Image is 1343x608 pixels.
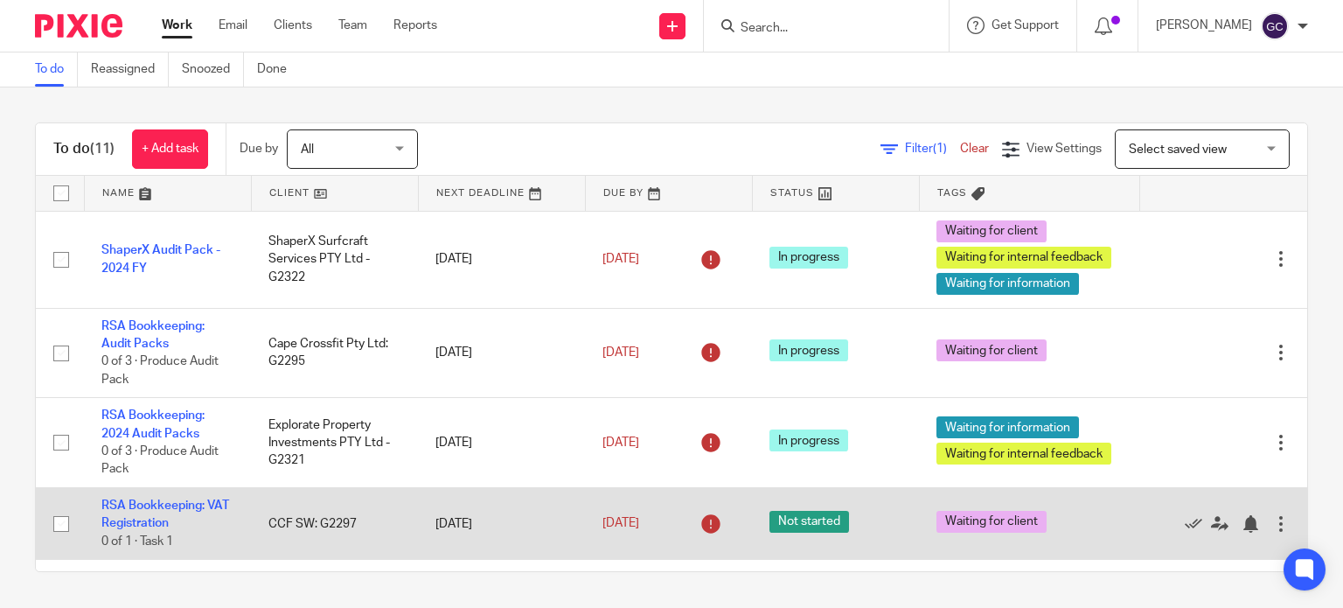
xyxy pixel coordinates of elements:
[101,320,205,350] a: RSA Bookkeeping: Audit Packs
[274,17,312,34] a: Clients
[101,500,229,529] a: RSA Bookkeeping: VAT Registration
[1129,143,1227,156] span: Select saved view
[251,211,418,308] td: ShaperX Surfcraft Services PTY Ltd - G2322
[35,52,78,87] a: To do
[936,416,1079,438] span: Waiting for information
[936,273,1079,295] span: Waiting for information
[960,143,989,155] a: Clear
[1156,17,1252,34] p: [PERSON_NAME]
[132,129,208,169] a: + Add task
[251,398,418,488] td: Explorate Property Investments PTY Ltd - G2321
[602,346,639,359] span: [DATE]
[101,535,173,548] span: 0 of 1 · Task 1
[182,52,244,87] a: Snoozed
[251,308,418,398] td: Cape Crossfit Pty Ltd: G2295
[936,220,1047,242] span: Waiting for client
[101,409,205,439] a: RSA Bookkeeping: 2024 Audit Packs
[257,52,300,87] a: Done
[90,142,115,156] span: (11)
[739,21,896,37] input: Search
[35,14,122,38] img: Pixie
[219,17,247,34] a: Email
[769,339,848,361] span: In progress
[418,488,585,560] td: [DATE]
[769,247,848,269] span: In progress
[936,511,1047,533] span: Waiting for client
[933,143,947,155] span: (1)
[301,143,314,156] span: All
[418,211,585,308] td: [DATE]
[1026,143,1102,155] span: View Settings
[602,437,639,449] span: [DATE]
[418,398,585,488] td: [DATE]
[936,339,1047,361] span: Waiting for client
[240,140,278,157] p: Due by
[101,355,219,386] span: 0 of 3 · Produce Audit Pack
[936,443,1111,465] span: Waiting for internal feedback
[1185,514,1211,532] a: Mark as done
[418,308,585,398] td: [DATE]
[992,19,1059,31] span: Get Support
[936,247,1111,269] span: Waiting for internal feedback
[91,52,169,87] a: Reassigned
[602,517,639,529] span: [DATE]
[162,17,192,34] a: Work
[769,430,848,451] span: In progress
[251,488,418,560] td: CCF SW: G2297
[393,17,437,34] a: Reports
[338,17,367,34] a: Team
[905,143,960,155] span: Filter
[101,445,219,476] span: 0 of 3 · Produce Audit Pack
[602,253,639,265] span: [DATE]
[101,244,220,274] a: ShaperX Audit Pack - 2024 FY
[769,511,849,533] span: Not started
[937,188,967,198] span: Tags
[53,140,115,158] h1: To do
[1261,12,1289,40] img: svg%3E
